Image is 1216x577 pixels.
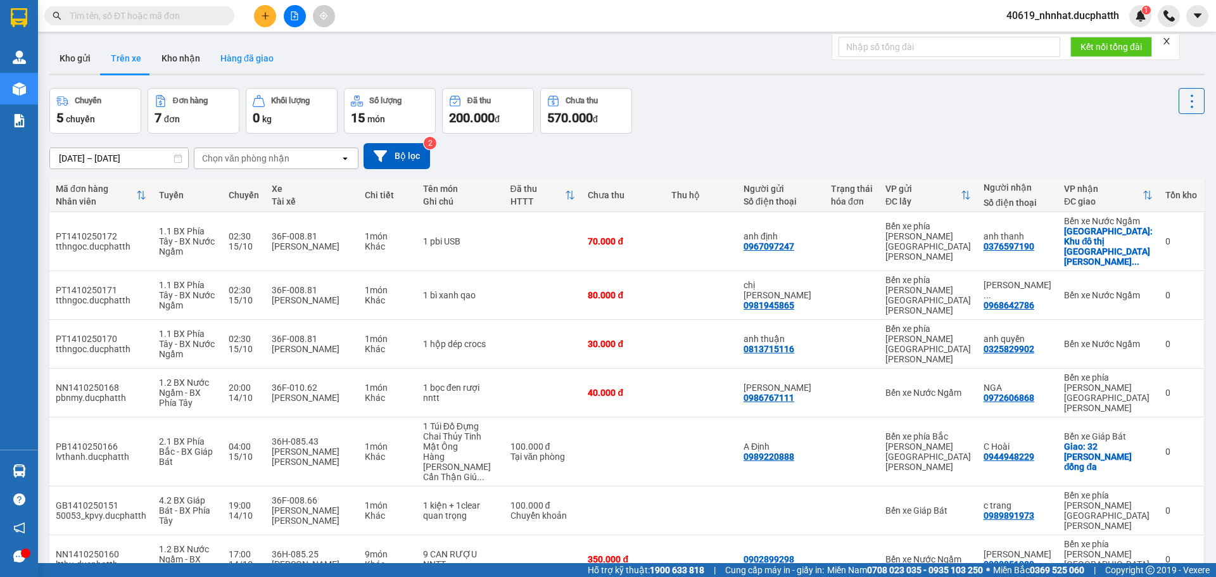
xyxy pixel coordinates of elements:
div: 40.000 đ [588,388,659,398]
div: Khối lượng [271,96,310,105]
div: tthngoc.ducphatth [56,344,146,354]
span: copyright [1146,566,1155,574]
input: Tìm tên, số ĐT hoặc mã đơn [70,9,219,23]
div: 0981945865 [744,300,794,310]
div: NN1410250168 [56,383,146,393]
div: Chuyến [75,96,101,105]
span: caret-down [1192,10,1203,22]
div: 15/10 [229,452,259,462]
span: ... [477,472,484,482]
div: PB1410250166 [56,441,146,452]
div: 36H-085.43 [272,436,352,447]
span: search [53,11,61,20]
span: chuyến [66,114,95,124]
button: Chuyến5chuyến [49,88,141,134]
div: Bến xe Nước Ngầm [885,388,971,398]
div: Khác [365,559,410,569]
div: Đơn hàng [173,96,208,105]
div: 36F-008.81 [272,334,352,344]
img: logo-vxr [11,8,27,27]
div: Bến xe Giáp Bát [1064,431,1153,441]
div: 1 bọc đen rượi [423,383,498,393]
div: 50053_kpvy.ducphatth [56,510,146,521]
div: Mã đơn hàng [56,184,136,194]
div: 1 món [365,231,410,241]
div: Bến xe Nước Ngầm [1064,216,1153,226]
div: anh thanh [984,231,1051,241]
div: Nhân viên [56,196,136,206]
div: Bến xe Nước Ngầm [1064,339,1153,349]
button: Kho gửi [49,43,101,73]
div: 0 [1165,505,1197,516]
div: Khác [365,393,410,403]
div: HTTT [510,196,566,206]
div: 36F-008.66 [272,495,352,505]
div: 9 CAN RƯỢU [423,549,498,559]
div: Bến xe Nước Ngầm [1064,290,1153,300]
div: Người nhận [984,182,1051,193]
div: anh thuận [744,334,818,344]
div: 0 [1165,554,1197,564]
span: đ [593,114,598,124]
div: Tài xế [272,196,352,206]
img: warehouse-icon [13,464,26,478]
th: Toggle SortBy [504,179,582,212]
span: notification [13,522,25,534]
div: 14/10 [229,510,259,521]
span: 4.2 BX Giáp Bát - BX Phía Tây [159,495,210,526]
div: Chọn văn phòng nhận [202,152,289,165]
div: NGA [984,383,1051,393]
div: Khác [365,510,410,521]
div: Tồn kho [1165,190,1197,200]
img: phone-icon [1163,10,1175,22]
span: Miền Nam [827,563,983,577]
div: 1 món [365,285,410,295]
div: Trạng thái [831,184,873,194]
span: ... [1132,257,1139,267]
div: Bến xe phía [PERSON_NAME][GEOGRAPHIC_DATA][PERSON_NAME] [885,221,971,262]
div: Bến xe phía Bắc [PERSON_NAME][GEOGRAPHIC_DATA][PERSON_NAME] [885,431,971,472]
div: Số lượng [369,96,402,105]
div: 0 [1165,388,1197,398]
div: c trang [984,500,1051,510]
div: 02:30 [229,334,259,344]
input: Select a date range. [50,148,188,168]
div: PT1410250172 [56,231,146,241]
button: Hàng đã giao [210,43,284,73]
div: Chưa thu [566,96,598,105]
div: 1 món [365,500,410,510]
button: aim [313,5,335,27]
div: VP nhận [1064,184,1143,194]
div: Bến xe phía [PERSON_NAME][GEOGRAPHIC_DATA][PERSON_NAME] [1064,372,1153,413]
div: GB1410250151 [56,500,146,510]
div: lvthanh.ducphatth [56,452,146,462]
div: 1 món [365,383,410,393]
div: 15/10 [229,241,259,251]
div: 0989220888 [744,452,794,462]
div: Bến xe phía [PERSON_NAME][GEOGRAPHIC_DATA][PERSON_NAME] [1064,490,1153,531]
span: | [714,563,716,577]
span: question-circle [13,493,25,505]
span: plus [261,11,270,20]
div: Chưa thu [588,190,659,200]
div: Ghi chú [423,196,498,206]
span: ... [984,290,991,300]
button: Chưa thu570.000đ [540,88,632,134]
div: ĐC lấy [885,196,961,206]
div: 1 món [365,334,410,344]
div: 0986767111 [744,393,794,403]
div: tthngoc.ducphatth [56,241,146,251]
div: 1 bì xanh qao [423,290,498,300]
div: 15/10 [229,295,259,305]
div: 0972606868 [984,393,1034,403]
button: Đơn hàng7đơn [148,88,239,134]
span: 1.1 BX Phía Tây - BX Nước Ngầm [159,280,215,310]
div: Tuyến [159,190,216,200]
th: Toggle SortBy [1058,179,1159,212]
span: Miền Bắc [993,563,1084,577]
div: 0376597190 [984,241,1034,251]
div: 1 pbi USB [423,236,498,246]
span: đ [495,114,500,124]
span: Kết nối tổng đài [1080,40,1142,54]
div: 30.000 đ [588,339,659,349]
